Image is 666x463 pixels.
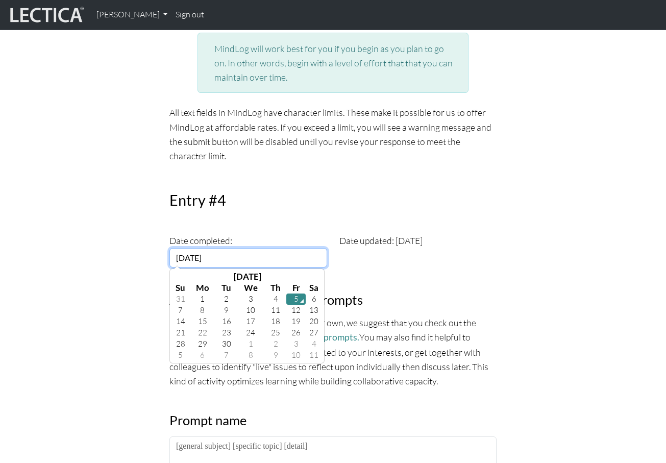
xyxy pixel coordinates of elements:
[8,5,84,25] img: lecticalive
[265,282,286,294] th: Th
[92,4,171,26] a: [PERSON_NAME]
[198,33,468,93] div: MindLog will work best for you if you begin as you plan to go on. In other words, begin with a le...
[306,350,322,361] td: 11
[286,294,306,305] td: 5
[172,316,189,327] td: 14
[163,191,503,209] h2: Entry #4
[306,327,322,338] td: 27
[306,305,322,316] td: 13
[189,338,216,350] td: 29
[237,316,265,327] td: 17
[265,327,286,338] td: 25
[189,316,216,327] td: 15
[172,338,189,350] td: 28
[216,282,237,294] th: Tu
[189,327,216,338] td: 22
[172,327,189,338] td: 21
[216,350,237,361] td: 7
[306,338,322,350] td: 4
[189,305,216,316] td: 8
[265,294,286,305] td: 4
[237,294,265,305] td: 3
[216,327,237,338] td: 23
[189,271,306,282] th: Select Month
[172,294,189,305] td: 31
[306,282,322,294] th: Sa
[265,305,286,316] td: 11
[172,282,189,294] th: Su
[265,338,286,350] td: 2
[237,350,265,361] td: 8
[286,305,306,316] td: 12
[189,294,216,305] td: 1
[216,316,237,327] td: 16
[172,350,189,361] td: 5
[169,412,497,428] h3: Prompt name
[333,233,503,267] div: Date updated: [DATE]
[237,305,265,316] td: 10
[189,282,216,294] th: Mo
[169,105,497,163] p: All text fields in MindLog have character limits. These make it possible for us to offer MindLog ...
[286,282,306,294] th: Fr
[169,315,497,388] p: If you are working with MindLog on your own, we suggest that you check out the prompt suggestions...
[237,282,265,294] th: We
[171,4,208,26] a: Sign out
[286,316,306,327] td: 19
[189,350,216,361] td: 6
[265,350,286,361] td: 9
[216,305,237,316] td: 9
[306,294,322,305] td: 6
[237,327,265,338] td: 24
[216,294,237,305] td: 2
[172,305,189,316] td: 7
[286,327,306,338] td: 26
[265,316,286,327] td: 18
[286,350,306,361] td: 10
[169,292,497,308] h3: About prompt names and prompts
[216,338,237,350] td: 30
[306,316,322,327] td: 20
[237,338,265,350] td: 1
[286,338,306,350] td: 3
[169,233,232,248] label: Date completed:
